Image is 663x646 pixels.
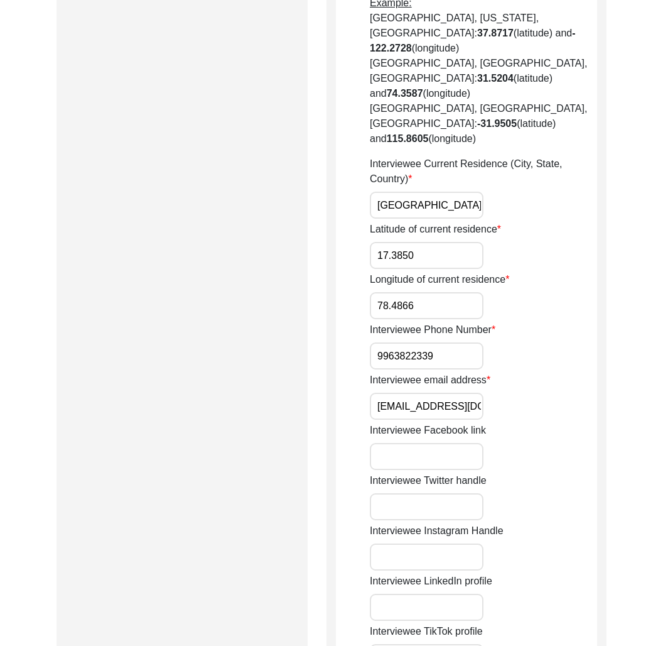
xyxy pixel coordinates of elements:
label: Interviewee TikTok profile [370,624,483,639]
label: Interviewee Instagram Handle [370,523,504,539]
label: Longitude of current residence [370,272,509,287]
label: Latitude of current residence [370,222,501,237]
b: 74.3587 [387,88,423,99]
label: Interviewee Current Residence (City, State, Country) [370,156,597,187]
b: -31.9505 [477,118,517,129]
label: Interviewee Phone Number [370,322,495,337]
label: Interviewee Facebook link [370,423,486,438]
label: Interviewee Twitter handle [370,473,487,488]
label: Interviewee LinkedIn profile [370,574,492,589]
b: 31.5204 [477,73,514,84]
label: Interviewee email address [370,373,490,388]
b: 37.8717 [477,28,514,38]
b: 115.8605 [387,133,429,144]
